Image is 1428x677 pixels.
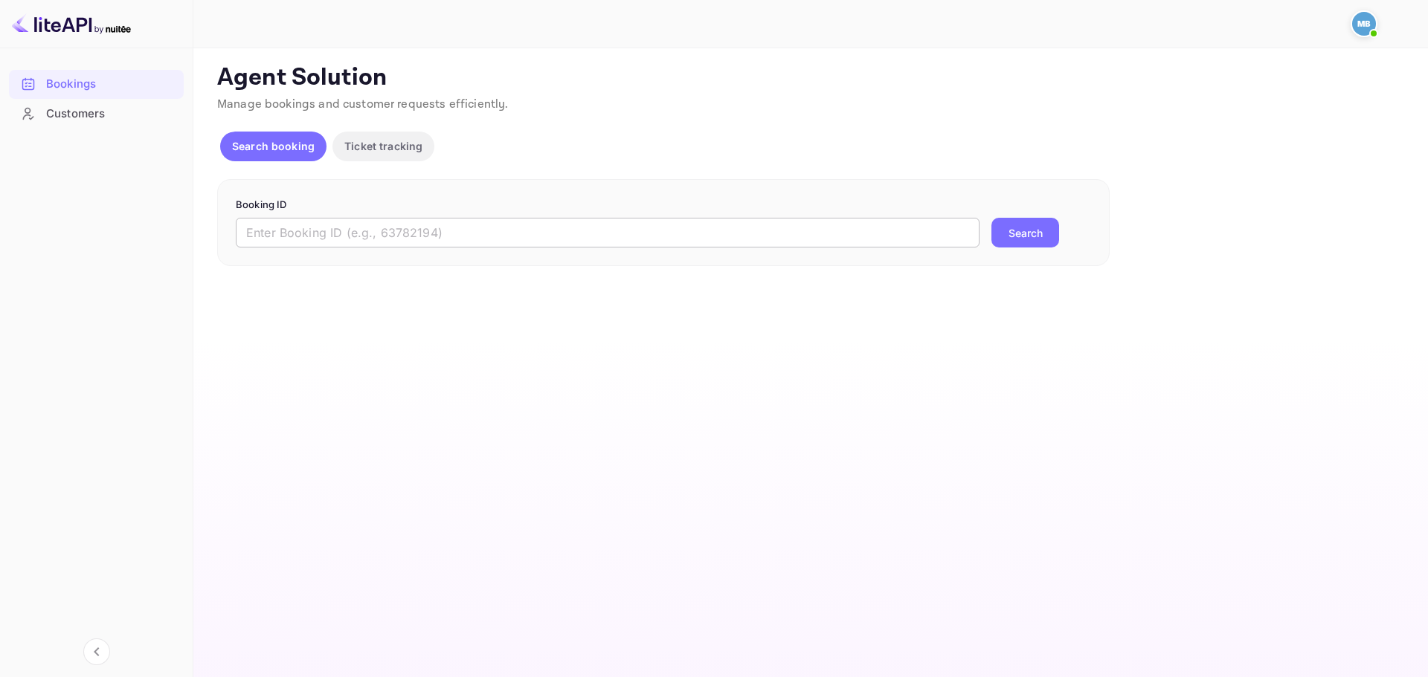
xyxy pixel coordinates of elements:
a: Customers [9,100,184,127]
button: Collapse navigation [83,638,110,665]
img: LiteAPI logo [12,12,131,36]
p: Ticket tracking [344,138,422,154]
p: Booking ID [236,198,1091,213]
img: Mohcine Belkhir [1352,12,1376,36]
p: Agent Solution [217,63,1401,93]
button: Search [991,218,1059,247]
a: Bookings [9,70,184,97]
div: Customers [9,100,184,129]
div: Bookings [46,76,176,93]
input: Enter Booking ID (e.g., 63782194) [236,218,980,247]
div: Bookings [9,70,184,99]
span: Manage bookings and customer requests efficiently. [217,97,509,112]
div: Customers [46,106,176,123]
p: Search booking [232,138,315,154]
